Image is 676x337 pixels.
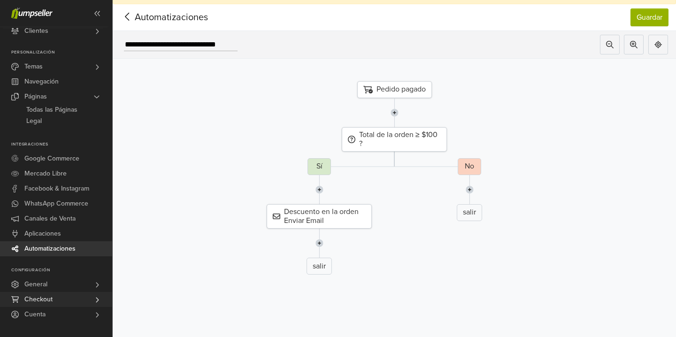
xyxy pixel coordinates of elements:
div: Descuento en la orden Enviar Email [267,204,372,229]
span: Facebook & Instagram [24,181,89,196]
span: Automatizaciones [120,10,193,24]
img: line-7960e5f4d2b50ad2986e.svg [466,175,474,204]
span: Google Commerce [24,151,79,166]
span: Cuenta [24,307,46,322]
span: Mercado Libre [24,166,67,181]
p: Configuración [11,268,112,273]
span: Navegación [24,74,59,89]
span: Clientes [24,23,48,38]
button: Guardar [630,8,668,26]
span: Canales de Venta [24,211,76,226]
span: Todas las Páginas [26,104,77,115]
p: Personalización [11,50,112,55]
img: line-7960e5f4d2b50ad2986e.svg [391,98,399,127]
p: Integraciones [11,142,112,147]
div: salir [457,204,482,221]
span: WhatsApp Commerce [24,196,88,211]
img: line-7960e5f4d2b50ad2986e.svg [315,175,323,204]
div: Total de la orden ≥ $100 ? [342,127,447,152]
span: Checkout [24,292,53,307]
div: No [458,158,481,175]
span: General [24,277,47,292]
span: Legal [26,115,42,127]
span: Páginas [24,89,47,104]
span: Aplicaciones [24,226,61,241]
img: line-7960e5f4d2b50ad2986e.svg [315,229,323,258]
span: Temas [24,59,43,74]
span: Automatizaciones [24,241,76,256]
div: Pedido pagado [357,81,432,98]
